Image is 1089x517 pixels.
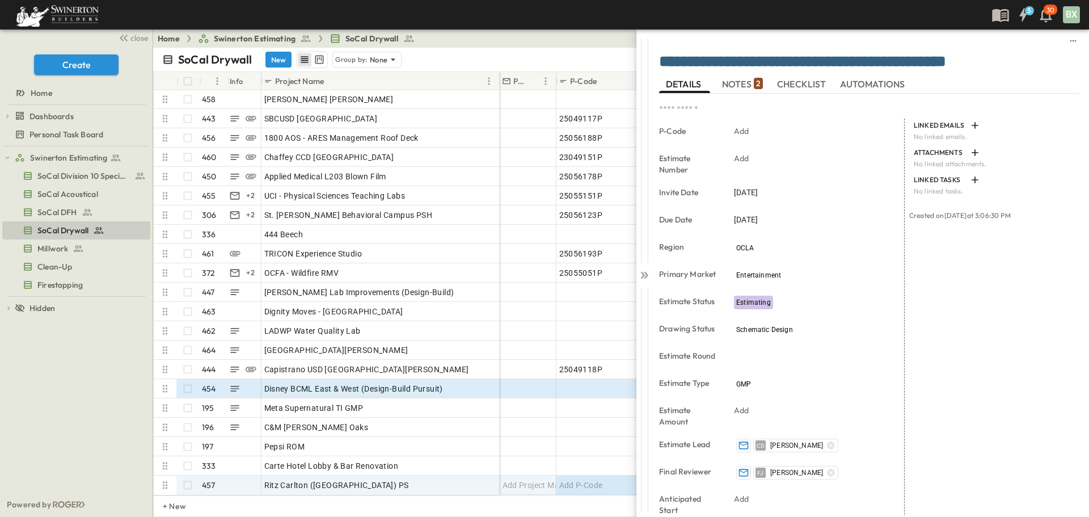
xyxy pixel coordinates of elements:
div: test [2,203,150,221]
p: 458 [202,94,216,105]
button: sidedrawer-menu [1066,34,1080,48]
p: Drawing Status [659,323,718,334]
span: St. [PERSON_NAME] Behavioral Campus PSH [264,209,433,221]
span: Disney BCML East & West (Design-Build Pursuit) [264,383,443,394]
span: Created on [DATE] at 3:06:30 PM [909,211,1011,220]
span: [DATE] [734,214,758,225]
span: Home [31,87,52,99]
p: 461 [202,248,214,259]
button: row view [298,53,311,66]
span: [PERSON_NAME] [770,441,823,450]
div: # [199,72,227,90]
span: Chaffey CCD [GEOGRAPHIC_DATA] [264,152,394,163]
p: Add [734,405,749,416]
p: Invite Date [659,187,718,198]
span: Millwork [37,243,68,254]
p: Estimate Lead [659,439,718,450]
p: No linked emails. [914,132,1073,141]
p: Estimate Round [659,350,718,362]
img: 6c363589ada0b36f064d841b69d3a419a338230e66bb0a533688fa5cc3e9e735.png [14,3,101,27]
p: No linked attachments. [914,159,1073,169]
div: + 2 [244,208,258,222]
p: Add [734,125,749,137]
p: None [370,54,388,65]
p: 336 [202,229,216,240]
span: AUTOMATIONS [840,79,907,89]
div: test [2,149,150,167]
p: 372 [202,267,216,279]
span: Swinerton Estimating [30,152,107,163]
p: 460 [202,152,217,163]
p: Add [734,153,749,164]
p: Estimate Number [659,153,718,175]
span: 25049117P [559,113,603,124]
span: [GEOGRAPHIC_DATA][PERSON_NAME] [264,344,408,356]
p: Final Reviewer [659,466,718,477]
span: Dashboards [29,111,74,122]
span: SoCal Drywall [37,225,88,236]
p: Group by: [335,54,368,65]
div: test [2,167,150,185]
p: 456 [202,132,216,144]
p: 450 [202,171,217,182]
p: 196 [202,422,214,433]
div: test [2,221,150,239]
span: Estimating [736,299,771,306]
p: PM [513,75,524,87]
span: Pepsi ROM [264,441,305,452]
p: ATTACHMENTS [914,148,966,157]
button: Sort [526,75,539,87]
button: Sort [326,75,339,87]
span: 25056188P [559,132,603,144]
span: Firestopping [37,279,83,291]
p: Anticipated Start [659,493,718,516]
p: Estimate Type [659,377,718,389]
span: Carte Hotel Lobby & Bar Renovation [264,460,399,472]
button: Menu [482,74,496,88]
p: 444 [202,364,216,375]
span: SoCal Acoustical [37,188,98,200]
span: 25055151P [559,190,603,201]
p: 333 [202,460,216,472]
p: 195 [202,402,214,414]
span: Dignity Moves - [GEOGRAPHIC_DATA] [264,306,403,317]
span: [DATE] [734,187,758,198]
span: Swinerton Estimating [214,33,296,44]
span: C&M [PERSON_NAME] Oaks [264,422,369,433]
span: OCLA [736,244,754,252]
button: Menu [210,74,224,88]
button: Sort [204,75,216,87]
span: OCFA - Wildfire RMV [264,267,339,279]
p: 455 [202,190,216,201]
span: [PERSON_NAME] Lab Improvements (Design-Build) [264,287,454,298]
span: close [130,32,148,44]
p: P-Code [570,75,597,87]
span: 25055051P [559,267,603,279]
span: 444 Beech [264,229,303,240]
div: test [2,185,150,203]
p: 454 [202,383,216,394]
p: 447 [202,287,215,298]
span: CHECKLIST [777,79,829,89]
p: No linked tasks. [914,187,1073,196]
span: Personal Task Board [29,129,103,140]
p: 463 [202,306,216,317]
span: 25049118P [559,364,603,375]
nav: breadcrumbs [158,33,421,44]
span: 25056193P [559,248,603,259]
span: Add Project Manager [503,480,581,491]
p: 306 [202,209,217,221]
p: 443 [202,113,216,124]
div: test [2,276,150,294]
p: Estimate Amount [659,405,718,427]
span: UCI - Physical Sciences Teaching Labs [264,190,406,201]
span: Schematic Design [736,326,793,334]
span: Meta Supernatural TI GMP [264,402,364,414]
span: CD [757,445,765,446]
span: SoCal Division 10 Specialties [37,170,130,182]
div: Info [227,72,261,90]
span: DETAILS [666,79,703,89]
span: SoCal DFH [37,207,77,218]
span: TRICON Experience Studio [264,248,362,259]
span: Entertainment [736,271,781,279]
